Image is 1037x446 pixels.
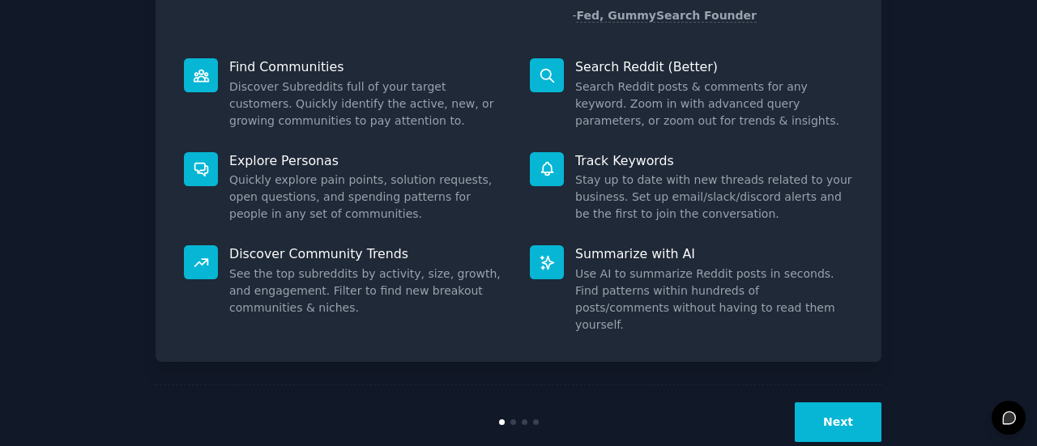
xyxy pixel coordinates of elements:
button: Next [795,402,881,442]
dd: Stay up to date with new threads related to your business. Set up email/slack/discord alerts and ... [575,172,853,223]
p: Find Communities [229,58,507,75]
a: Fed, GummySearch Founder [576,9,757,23]
p: Explore Personas [229,152,507,169]
dd: Use AI to summarize Reddit posts in seconds. Find patterns within hundreds of posts/comments with... [575,265,853,333]
p: Track Keywords [575,152,853,169]
dd: Search Reddit posts & comments for any keyword. Zoom in with advanced query parameters, or zoom o... [575,79,853,130]
dd: See the top subreddits by activity, size, growth, and engagement. Filter to find new breakout com... [229,265,507,316]
p: Summarize with AI [575,245,853,262]
div: - [572,7,757,24]
p: Discover Community Trends [229,245,507,262]
dd: Discover Subreddits full of your target customers. Quickly identify the active, new, or growing c... [229,79,507,130]
p: Search Reddit (Better) [575,58,853,75]
dd: Quickly explore pain points, solution requests, open questions, and spending patterns for people ... [229,172,507,223]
